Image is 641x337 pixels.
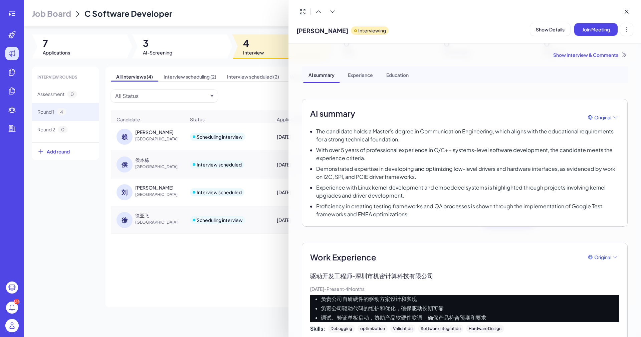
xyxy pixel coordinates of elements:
div: AI summary [303,66,340,83]
span: [PERSON_NAME] [296,26,348,35]
div: Hardware Design [466,325,504,333]
div: optimization [358,325,388,333]
li: 负责公司自研硬件的驱动方案设计和实现 [321,295,619,303]
h2: AI summary [310,107,355,119]
span: Original [594,114,611,121]
div: Debugging [328,325,355,333]
p: Proficiency in creating testing frameworks and QA processes is shown through the implementation o... [316,202,619,218]
button: Show Details [530,23,570,36]
div: Software Integration [418,325,463,333]
div: Show Interview & Comments [302,51,628,58]
p: The candidate holds a Master's degree in Communication Engineering, which aligns with the educati... [316,127,619,143]
span: Join Meeting [582,26,610,32]
div: Experience [343,66,378,83]
span: Work Experience [310,251,376,263]
div: Validation [390,325,415,333]
span: Show Details [536,26,565,32]
p: With over 5 years of professional experience in C/C++ systems-level software development, the can... [316,146,619,162]
p: Experience with Linux kernel development and embedded systems is highlighted through projects inv... [316,184,619,200]
li: 负责公司驱动代码的维护和优化，确保驱动长期可靠 [321,305,619,313]
p: [DATE] - Present · 4 Months [310,286,619,293]
span: Skills: [310,325,325,333]
button: Join Meeting [574,23,618,36]
li: 调试、验证单板启动，协助产品软硬件联调，确保产品符合预期和要求 [321,314,619,322]
span: Original [594,254,611,261]
div: Education [381,66,414,83]
p: Interviewing [358,27,386,34]
p: Demonstrated expertise in developing and optimizing low-level drivers and hardware interfaces, as... [316,165,619,181]
p: 驱动开发工程师 - 深圳市机密计算科技有限公司 [310,271,619,280]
